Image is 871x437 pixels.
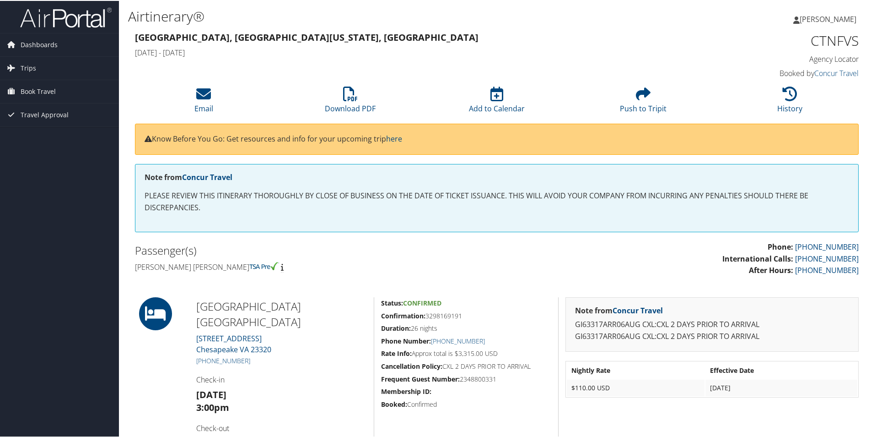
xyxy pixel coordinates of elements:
strong: Cancellation Policy: [381,361,442,370]
td: [DATE] [705,379,857,395]
a: Concur Travel [814,67,859,77]
h5: CXL 2 DAYS PRIOR TO ARRIVAL [381,361,551,370]
strong: Note from [575,305,663,315]
a: [PHONE_NUMBER] [795,253,859,263]
h1: CTNFVS [688,30,859,49]
a: [STREET_ADDRESS]Chesapeake VA 23320 [196,333,271,354]
span: Confirmed [403,298,441,306]
p: PLEASE REVIEW THIS ITINERARY THOROUGHLY BY CLOSE OF BUSINESS ON THE DATE OF TICKET ISSUANCE. THIS... [145,189,849,213]
strong: Membership ID: [381,386,431,395]
a: History [777,91,802,113]
a: Email [194,91,213,113]
p: GI63317ARR06AUG CXL:CXL 2 DAYS PRIOR TO ARRIVAL GI63317ARR06AUG CXL:CXL 2 DAYS PRIOR TO ARRIVAL [575,318,849,341]
h4: Booked by [688,67,859,77]
a: [PHONE_NUMBER] [196,355,250,364]
a: [PHONE_NUMBER] [795,241,859,251]
a: Push to Tripit [620,91,667,113]
span: Dashboards [21,33,58,55]
h4: Agency Locator [688,53,859,63]
strong: International Calls: [722,253,793,263]
span: Book Travel [21,79,56,102]
a: Concur Travel [182,171,232,181]
h2: Passenger(s) [135,242,490,257]
a: [PHONE_NUMBER] [795,264,859,274]
h5: 26 nights [381,323,551,332]
strong: Phone: [768,241,793,251]
strong: [GEOGRAPHIC_DATA], [GEOGRAPHIC_DATA] [US_STATE], [GEOGRAPHIC_DATA] [135,30,479,43]
h5: 2348800331 [381,374,551,383]
th: Nightly Rate [567,361,704,378]
h4: Check-out [196,422,367,432]
h2: [GEOGRAPHIC_DATA] [GEOGRAPHIC_DATA] [196,298,367,328]
td: $110.00 USD [567,379,704,395]
strong: Duration: [381,323,411,332]
img: airportal-logo.png [20,6,112,27]
span: Trips [21,56,36,79]
p: Know Before You Go: Get resources and info for your upcoming trip [145,132,849,144]
a: Add to Calendar [469,91,525,113]
strong: Confirmation: [381,311,425,319]
strong: Note from [145,171,232,181]
span: Travel Approval [21,103,69,126]
h4: [PERSON_NAME] [PERSON_NAME] [135,261,490,271]
strong: Booked: [381,399,407,408]
strong: 3:00pm [196,400,229,413]
img: tsa-precheck.png [249,261,279,269]
a: here [386,133,402,143]
strong: After Hours: [749,264,793,274]
strong: Phone Number: [381,336,431,344]
h1: Airtinerary® [128,6,620,25]
h5: Approx total is $3,315.00 USD [381,348,551,357]
strong: [DATE] [196,388,226,400]
h4: Check-in [196,374,367,384]
span: [PERSON_NAME] [800,13,856,23]
h4: [DATE] - [DATE] [135,47,674,57]
h5: 3298169191 [381,311,551,320]
h5: Confirmed [381,399,551,408]
a: Download PDF [325,91,376,113]
a: [PHONE_NUMBER] [431,336,485,344]
strong: Status: [381,298,403,306]
a: Concur Travel [613,305,663,315]
strong: Rate Info: [381,348,412,357]
th: Effective Date [705,361,857,378]
strong: Frequent Guest Number: [381,374,460,382]
a: [PERSON_NAME] [793,5,866,32]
